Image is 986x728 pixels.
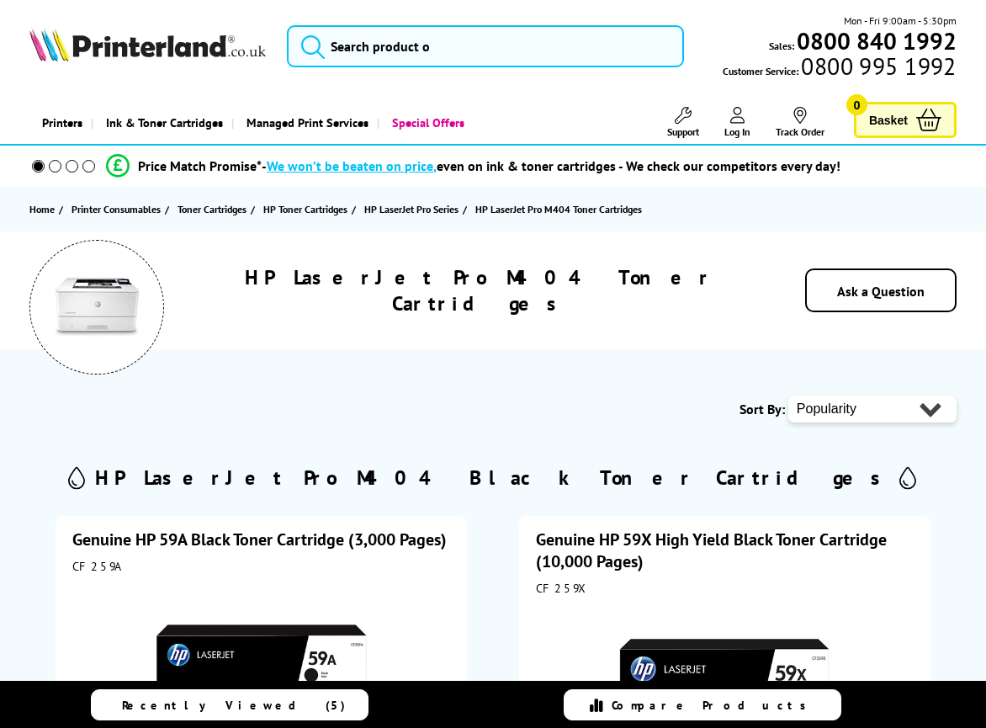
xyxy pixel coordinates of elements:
[667,107,699,138] a: Support
[667,125,699,138] span: Support
[55,265,139,349] img: HP LaserJet Pro M404 Mono Printer Toner Cartridges
[29,101,91,144] a: Printers
[776,107,824,138] a: Track Order
[794,33,957,49] a: 0800 840 1992
[267,157,437,174] span: We won’t be beaten on price,
[724,107,750,138] a: Log In
[72,200,165,218] a: Printer Consumables
[475,203,642,215] span: HP LaserJet Pro M404 Toner Cartridges
[95,465,891,491] h2: HP LaserJet Pro M404 Black Toner Cartridges
[29,200,59,218] a: Home
[869,109,908,131] span: Basket
[536,581,914,596] div: CF259X
[364,200,463,218] a: HP LaserJet Pro Series
[91,101,231,144] a: Ink & Toner Cartridges
[262,157,840,174] div: - even on ink & toner cartridges - We check our competitors every day!
[854,102,957,138] a: Basket 0
[798,58,956,74] span: 0800 995 1992
[536,529,887,572] a: Genuine HP 59X High Yield Black Toner Cartridge (10,000 Pages)
[138,157,262,174] span: Price Match Promise*
[837,283,925,300] a: Ask a Question
[72,529,447,550] a: Genuine HP 59A Black Toner Cartridge (3,000 Pages)
[29,28,266,65] a: Printerland Logo
[263,200,352,218] a: HP Toner Cartridges
[724,125,750,138] span: Log In
[844,13,957,29] span: Mon - Fri 9:00am - 5:30pm
[91,689,368,720] a: Recently Viewed (5)
[29,28,266,61] img: Printerland Logo
[200,264,759,316] h1: HP LaserJet Pro M404 Toner Cartridges
[178,200,246,218] span: Toner Cartridges
[72,559,451,574] div: CF259A
[377,101,473,144] a: Special Offers
[769,38,794,54] span: Sales:
[231,101,377,144] a: Managed Print Services
[72,200,161,218] span: Printer Consumables
[8,151,939,181] li: modal_Promise
[263,200,347,218] span: HP Toner Cartridges
[797,25,957,56] b: 0800 840 1992
[846,94,867,115] span: 0
[612,698,815,713] span: Compare Products
[287,25,684,67] input: Search product o
[106,101,223,144] span: Ink & Toner Cartridges
[739,401,785,417] span: Sort By:
[364,200,459,218] span: HP LaserJet Pro Series
[178,200,251,218] a: Toner Cartridges
[723,58,956,79] span: Customer Service:
[122,698,346,713] span: Recently Viewed (5)
[564,689,841,720] a: Compare Products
